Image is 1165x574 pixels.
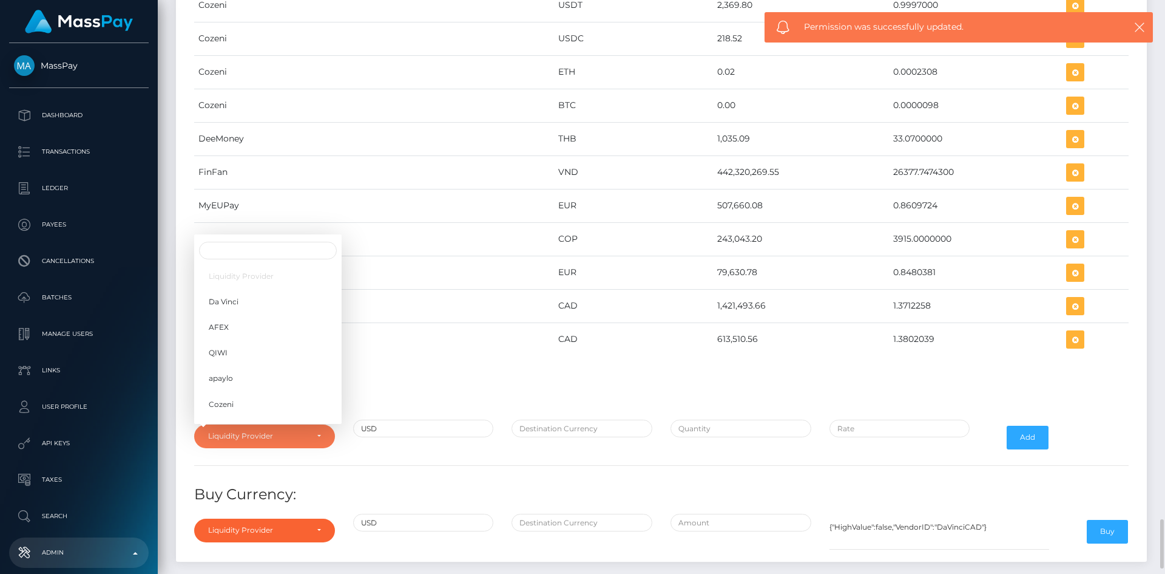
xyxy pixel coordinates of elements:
td: 0.8480381 [889,256,1062,289]
a: Transactions [9,137,149,167]
td: 1,421,493.66 [713,289,889,323]
input: Rate [829,420,970,437]
td: 0.00 [713,89,889,122]
a: Payees [9,210,149,240]
button: Buy [1087,520,1128,543]
a: Ledger [9,173,149,203]
td: 507,660.08 [713,189,889,222]
a: Admin [9,538,149,568]
td: 243,043.20 [713,222,889,256]
button: Liquidity Provider [194,519,335,542]
td: 3915.0000000 [889,222,1062,256]
td: 1.3802039 [889,323,1062,356]
input: Amount [670,514,811,531]
td: EUR [554,256,714,289]
td: 0.8609724 [889,189,1062,222]
td: DeeMoney [194,122,554,155]
td: EUR [554,189,714,222]
td: 442,320,269.55 [713,155,889,189]
p: Taxes [14,471,144,489]
textarea: {"HighValue":false,"VendorID":"DaVinciCAD"} [829,514,1050,550]
td: VND [554,155,714,189]
p: Manage Users [14,325,144,343]
p: Transactions [14,143,144,161]
td: MyEUPay [194,189,554,222]
div: Liquidity Provider [208,431,307,441]
img: MassPay Logo [25,10,133,33]
a: Links [9,355,149,386]
td: 218.52 [713,22,889,55]
a: API Keys [9,428,149,459]
td: PaymentsWay [194,222,554,256]
span: AFEX [209,322,229,333]
a: Search [9,501,149,531]
h4: Load Inventory: [194,390,1129,411]
p: Batches [14,289,144,307]
td: 33.0700000 [889,122,1062,155]
p: Cancellations [14,252,144,270]
p: Admin [14,544,144,562]
td: BTC [554,89,714,122]
td: FinFan [194,155,554,189]
input: Destination Currency [512,420,652,437]
td: 0.02 [713,55,889,89]
span: Permission was successfully updated. [804,21,1104,33]
td: Cozeni [194,55,554,89]
img: MassPay [14,55,35,76]
td: CAD [554,289,714,323]
td: CAD [554,323,714,356]
td: COP [554,222,714,256]
a: Taxes [9,465,149,495]
a: Batches [9,282,149,313]
span: Da Vinci [209,296,238,307]
td: 613,510.56 [713,323,889,356]
a: Dashboard [9,100,149,131]
span: MassPay [9,60,149,71]
td: ETH [554,55,714,89]
button: Add [1007,426,1048,449]
span: Cozeni [209,399,234,410]
input: Source Currency [353,420,494,437]
td: 0.0002308 [889,55,1062,89]
td: 1.3712258 [889,289,1062,323]
td: 79,630.78 [713,256,889,289]
td: 1,035.09 [713,122,889,155]
input: Destination Currency [512,514,652,531]
button: Liquidity Provider [194,425,335,448]
p: Dashboard [14,106,144,125]
td: YourSafe [194,256,554,289]
input: Source Currency [353,514,494,531]
p: User Profile [14,398,144,416]
td: Cozeni [194,89,554,122]
td: ZumRails [GEOGRAPHIC_DATA] [194,289,554,323]
p: Search [14,507,144,525]
p: API Keys [14,434,144,453]
p: Ledger [14,179,144,197]
p: Links [14,361,144,380]
a: Cancellations [9,246,149,276]
h4: Buy Currency: [194,484,1129,505]
td: THB [554,122,714,155]
td: 26377.7474300 [889,155,1062,189]
input: Search [199,242,337,259]
span: apaylo [209,374,233,384]
td: Cozeni [194,22,554,55]
td: apaylo [194,323,554,356]
p: Payees [14,216,144,234]
a: Manage Users [9,319,149,349]
div: Liquidity Provider [208,525,307,535]
td: 0.0000098 [889,89,1062,122]
span: QIWI [209,347,228,358]
a: User Profile [9,392,149,422]
input: Quantity [670,420,811,437]
td: USDC [554,22,714,55]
